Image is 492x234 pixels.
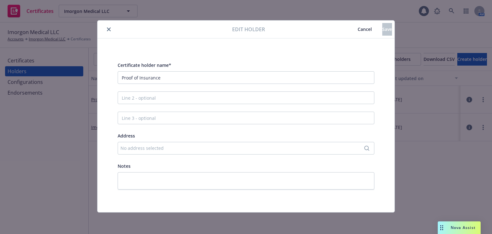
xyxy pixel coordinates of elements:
button: No address selected [118,142,374,155]
div: Drag to move [438,221,446,234]
input: Line 3 - optional [118,112,374,124]
span: Certificate holder name* [118,62,171,68]
input: Line 1 [118,71,374,84]
span: Nova Assist [451,225,476,230]
span: Address [118,133,135,139]
div: No address selected [120,145,365,151]
input: Line 2 - optional [118,91,374,104]
button: Nova Assist [438,221,481,234]
svg: Search [364,146,369,151]
span: Notes [118,163,131,169]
